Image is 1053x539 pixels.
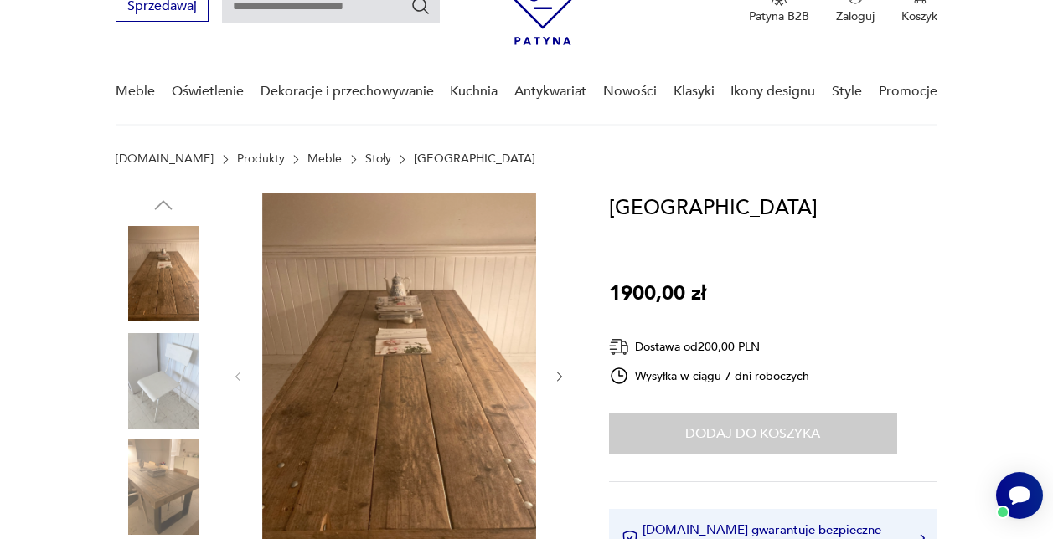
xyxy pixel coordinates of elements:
p: Koszyk [901,8,937,24]
a: Sprzedawaj [116,2,209,13]
a: [DOMAIN_NAME] [116,152,214,166]
a: Dekoracje i przechowywanie [261,59,434,124]
a: Kuchnia [450,59,498,124]
p: Patyna B2B [749,8,809,24]
img: Zdjęcie produktu Stary stół industrialny [116,333,211,429]
h1: [GEOGRAPHIC_DATA] [609,192,818,224]
a: Oświetlenie [172,59,244,124]
p: 1900,00 zł [609,278,706,310]
div: Wysyłka w ciągu 7 dni roboczych [609,366,810,386]
a: Produkty [237,152,285,166]
a: Stoły [365,152,391,166]
p: [GEOGRAPHIC_DATA] [414,152,535,166]
a: Meble [307,152,342,166]
iframe: Smartsupp widget button [996,472,1043,519]
a: Ikony designu [730,59,815,124]
a: Nowości [603,59,657,124]
a: Klasyki [674,59,715,124]
a: Antykwariat [514,59,586,124]
div: Dostawa od 200,00 PLN [609,336,810,357]
a: Meble [116,59,155,124]
img: Zdjęcie produktu Stary stół industrialny [116,439,211,535]
img: Ikona dostawy [609,336,629,357]
img: Zdjęcie produktu Stary stół industrialny [116,226,211,321]
p: Zaloguj [836,8,875,24]
a: Promocje [879,59,937,124]
a: Style [832,59,862,124]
